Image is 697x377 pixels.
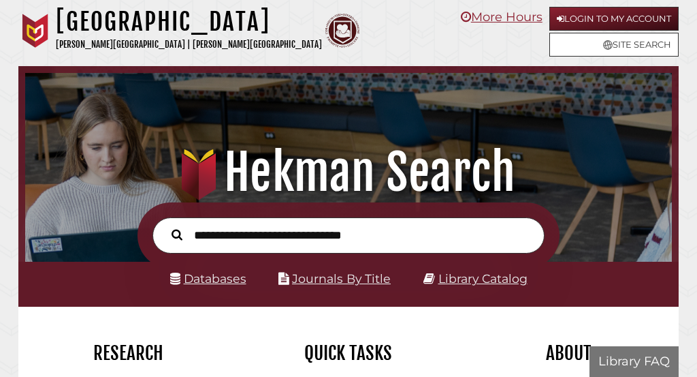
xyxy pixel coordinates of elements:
a: More Hours [461,10,542,25]
h2: Research [29,342,228,365]
a: Library Catalog [438,271,528,286]
a: Journals By Title [292,271,391,286]
a: Login to My Account [549,7,679,31]
h1: Hekman Search [35,142,661,202]
button: Search [165,226,189,243]
img: Calvin Theological Seminary [325,14,359,48]
h2: About [469,342,668,365]
a: Site Search [549,33,679,57]
p: [PERSON_NAME][GEOGRAPHIC_DATA] | [PERSON_NAME][GEOGRAPHIC_DATA] [56,37,322,52]
h2: Quick Tasks [248,342,448,365]
a: Databases [170,271,246,286]
i: Search [172,229,182,241]
h1: [GEOGRAPHIC_DATA] [56,7,322,37]
img: Calvin University [18,14,52,48]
